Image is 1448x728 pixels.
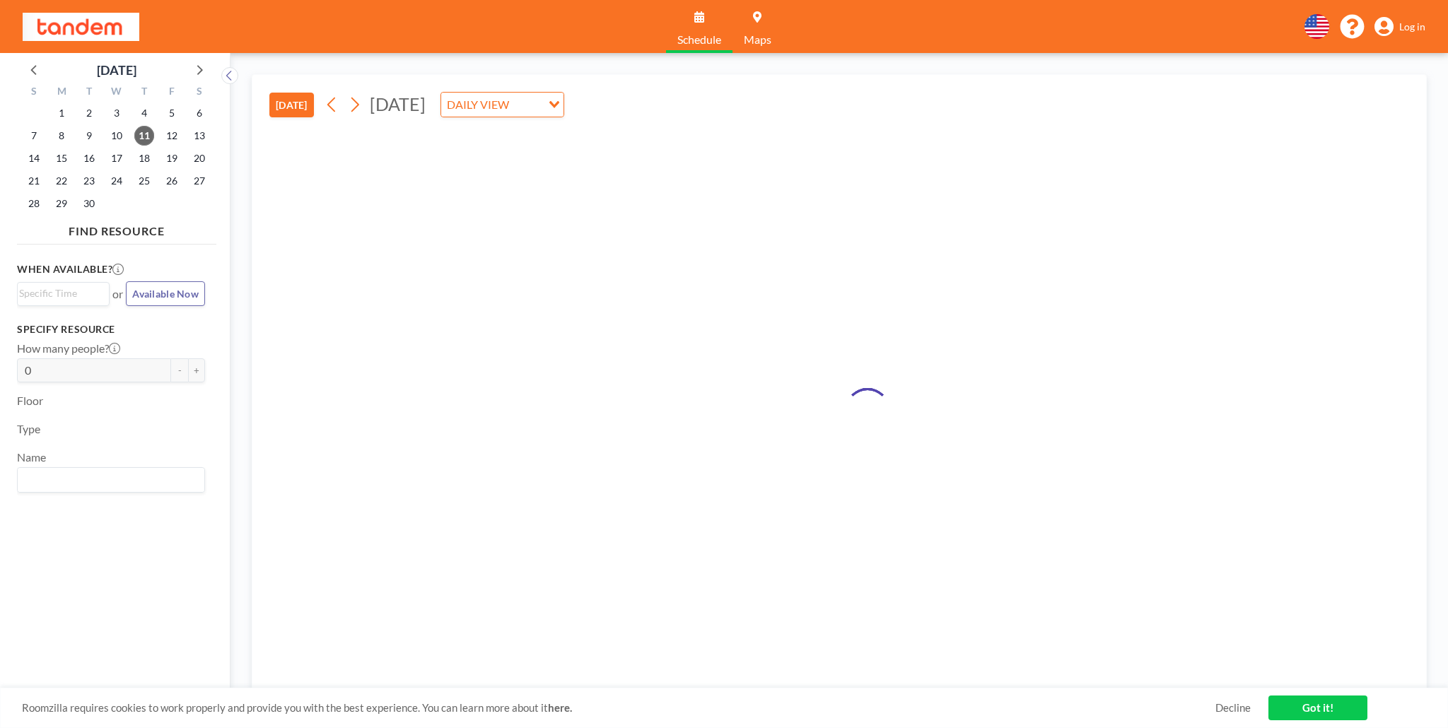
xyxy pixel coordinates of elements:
[513,95,540,114] input: Search for option
[107,126,127,146] span: Wednesday, September 10, 2025
[18,283,109,304] div: Search for option
[97,60,136,80] div: [DATE]
[21,83,48,102] div: S
[162,148,182,168] span: Friday, September 19, 2025
[52,103,71,123] span: Monday, September 1, 2025
[23,13,139,41] img: organization-logo
[79,171,99,191] span: Tuesday, September 23, 2025
[134,171,154,191] span: Thursday, September 25, 2025
[107,103,127,123] span: Wednesday, September 3, 2025
[17,218,216,238] h4: FIND RESOURCE
[134,148,154,168] span: Thursday, September 18, 2025
[132,288,199,300] span: Available Now
[22,701,1215,715] span: Roomzilla requires cookies to work properly and provide you with the best experience. You can lea...
[107,171,127,191] span: Wednesday, September 24, 2025
[76,83,103,102] div: T
[188,358,205,382] button: +
[185,83,213,102] div: S
[19,471,197,489] input: Search for option
[112,287,123,301] span: or
[269,93,314,117] button: [DATE]
[79,148,99,168] span: Tuesday, September 16, 2025
[48,83,76,102] div: M
[189,148,209,168] span: Saturday, September 20, 2025
[79,126,99,146] span: Tuesday, September 9, 2025
[171,358,188,382] button: -
[1268,695,1367,720] a: Got it!
[134,103,154,123] span: Thursday, September 4, 2025
[1399,20,1425,33] span: Log in
[52,148,71,168] span: Monday, September 15, 2025
[17,341,120,356] label: How many people?
[17,422,40,436] label: Type
[444,95,512,114] span: DAILY VIEW
[18,468,204,492] div: Search for option
[441,93,564,117] div: Search for option
[189,103,209,123] span: Saturday, September 6, 2025
[370,93,426,115] span: [DATE]
[24,148,44,168] span: Sunday, September 14, 2025
[158,83,185,102] div: F
[134,126,154,146] span: Thursday, September 11, 2025
[52,194,71,213] span: Monday, September 29, 2025
[130,83,158,102] div: T
[189,171,209,191] span: Saturday, September 27, 2025
[24,171,44,191] span: Sunday, September 21, 2025
[52,171,71,191] span: Monday, September 22, 2025
[548,701,572,714] a: here.
[162,126,182,146] span: Friday, September 12, 2025
[162,171,182,191] span: Friday, September 26, 2025
[1374,17,1425,37] a: Log in
[17,323,205,336] h3: Specify resource
[1215,701,1251,715] a: Decline
[189,126,209,146] span: Saturday, September 13, 2025
[24,194,44,213] span: Sunday, September 28, 2025
[17,394,43,408] label: Floor
[79,103,99,123] span: Tuesday, September 2, 2025
[162,103,182,123] span: Friday, September 5, 2025
[107,148,127,168] span: Wednesday, September 17, 2025
[126,281,205,306] button: Available Now
[744,34,771,45] span: Maps
[52,126,71,146] span: Monday, September 8, 2025
[79,194,99,213] span: Tuesday, September 30, 2025
[677,34,721,45] span: Schedule
[103,83,131,102] div: W
[19,286,101,301] input: Search for option
[24,126,44,146] span: Sunday, September 7, 2025
[17,450,46,464] label: Name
